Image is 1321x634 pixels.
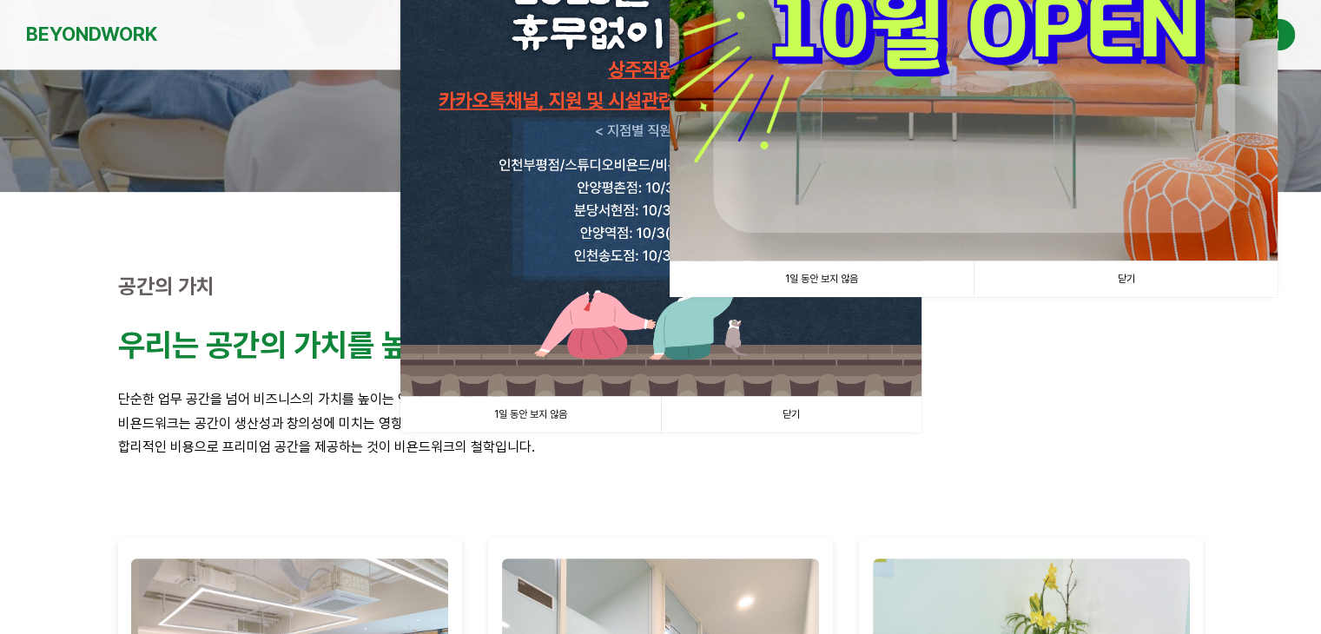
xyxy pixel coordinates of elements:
[26,18,157,50] a: BEYONDWORK
[118,387,1204,411] p: 단순한 업무 공간을 넘어 비즈니스의 가치를 높이는 영감의 공간을 만듭니다.
[118,435,1204,459] p: 합리적인 비용으로 프리미엄 공간을 제공하는 것이 비욘드워크의 철학입니다.
[974,261,1278,297] a: 닫기
[661,397,921,433] a: 닫기
[670,261,974,297] a: 1일 동안 보지 않음
[118,412,1204,435] p: 비욘드워크는 공간이 생산성과 창의성에 미치는 영향을 잘 알고 있습니다.
[400,397,661,433] a: 1일 동안 보지 않음
[118,327,497,364] strong: 우리는 공간의 가치를 높입니다.
[118,274,215,299] strong: 공간의 가치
